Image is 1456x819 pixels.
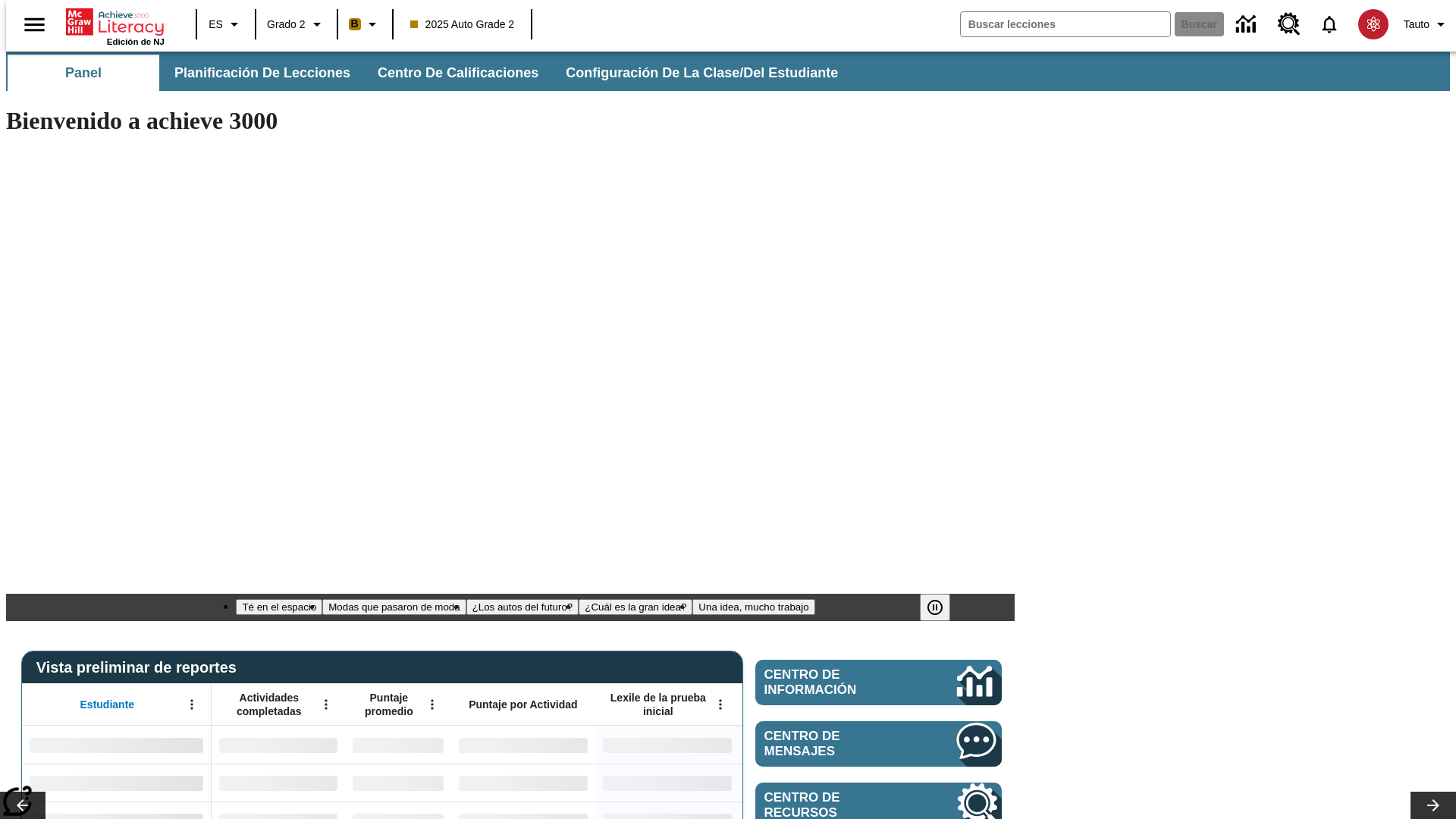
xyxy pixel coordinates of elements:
[755,721,1002,767] a: Centro de mensajes
[236,599,322,615] button: Diapositiva 1 Té en el espacio
[315,693,337,716] button: Abrir menú
[755,660,1002,705] a: Centro de información
[343,11,388,38] button: Boost El color de la clase es anaranjado claro. Cambiar el color de la clase.
[8,55,159,91] button: Panel
[410,17,515,33] span: 2025 Auto Grade 2
[261,11,332,38] button: Grado: Grado 2, Elige un grado
[920,594,965,621] div: Pausar
[1227,4,1269,45] a: Centro de información
[219,691,319,718] span: Actividades completadas
[421,693,444,716] button: Abrir menú
[66,7,165,37] a: Portada
[1358,9,1389,39] img: avatar image
[66,5,165,46] div: Portada
[603,691,714,718] span: Lexile de la prueba inicial
[212,764,345,802] div: Sin datos,
[162,55,362,91] button: Planificación de lecciones
[366,55,551,91] button: Centro de calificaciones
[351,14,359,33] span: B
[353,691,425,718] span: Puntaje promedio
[579,599,692,615] button: Diapositiva 4 ¿Cuál es la gran idea?
[36,659,244,676] span: Vista preliminar de reportes
[466,599,579,615] button: Diapositiva 3 ¿Los autos del futuro?
[1310,5,1349,44] a: Notificaciones
[202,11,250,38] button: Lenguaje: ES, Selecciona un idioma
[345,726,451,764] div: Sin datos,
[920,594,950,621] button: Pausar
[345,764,451,802] div: Sin datos,
[80,698,135,711] span: Estudiante
[1410,792,1456,819] button: Carrusel de lecciones, seguir
[107,37,165,46] span: Edición de NJ
[764,729,912,759] span: Centro de mensajes
[566,64,838,82] span: Configuración de la clase/del estudiante
[469,698,577,711] span: Puntaje por Actividad
[209,17,223,33] span: ES
[6,55,852,91] div: Subbarra de navegación
[267,17,306,33] span: Grado 2
[12,2,57,47] button: Abrir el menú lateral
[961,12,1170,36] input: Buscar campo
[764,667,906,698] span: Centro de información
[378,64,538,82] span: Centro de calificaciones
[65,64,102,82] span: Panel
[1398,11,1456,38] button: Perfil/Configuración
[554,55,850,91] button: Configuración de la clase/del estudiante
[212,726,345,764] div: Sin datos,
[174,64,350,82] span: Planificación de lecciones
[709,693,732,716] button: Abrir menú
[1404,17,1429,33] span: Tauto
[322,599,466,615] button: Diapositiva 2 Modas que pasaron de moda
[6,107,1015,135] h1: Bienvenido a achieve 3000
[692,599,814,615] button: Diapositiva 5 Una idea, mucho trabajo
[1269,4,1310,45] a: Centro de recursos, Se abrirá en una pestaña nueva.
[180,693,203,716] button: Abrir menú
[1349,5,1398,44] button: Escoja un nuevo avatar
[6,52,1450,91] div: Subbarra de navegación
